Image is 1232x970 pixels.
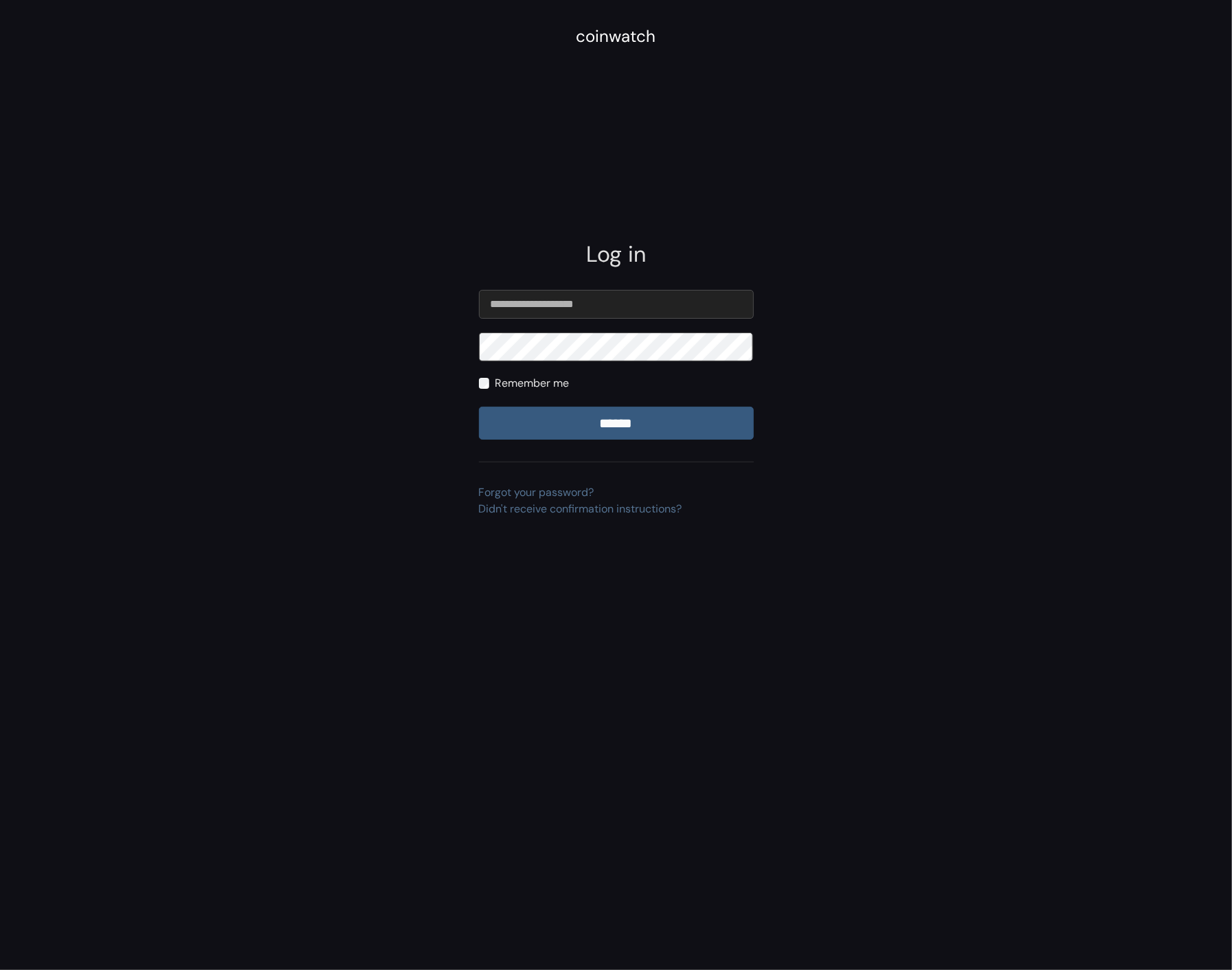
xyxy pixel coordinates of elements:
[495,375,570,392] label: Remember me
[479,241,754,267] h2: Log in
[576,31,656,45] a: coinwatch
[479,485,594,499] a: Forgot your password?
[576,24,656,49] div: coinwatch
[479,501,682,516] a: Didn't receive confirmation instructions?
